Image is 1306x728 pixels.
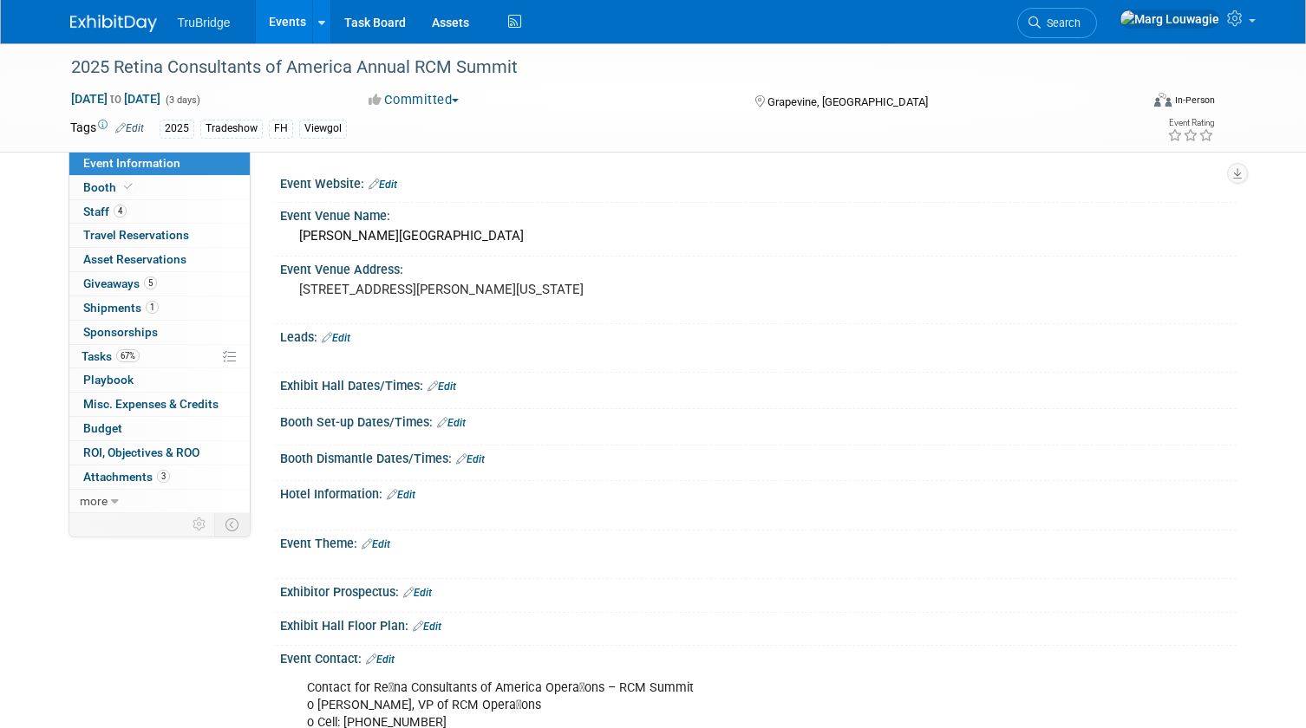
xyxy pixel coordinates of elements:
[428,380,456,393] a: Edit
[124,182,133,192] i: Booth reservation complete
[69,368,250,392] a: Playbook
[403,587,432,599] a: Edit
[280,646,1237,668] div: Event Contact:
[70,15,157,32] img: ExhibitDay
[144,276,157,289] span: 5
[1046,90,1215,116] div: Event Format
[362,538,390,550] a: Edit
[164,94,200,106] span: (3 days)
[280,481,1237,504] div: Hotel Information:
[83,325,158,339] span: Sponsorships
[280,257,1237,278] div: Event Venue Address:
[1120,10,1220,29] img: Marg Louwagie
[214,513,250,536] td: Toggle Event Tabs
[70,91,161,107] span: [DATE] [DATE]
[280,203,1237,224] div: Event Venue Name:
[293,223,1224,250] div: [PERSON_NAME][GEOGRAPHIC_DATA]
[70,119,144,139] td: Tags
[280,579,1237,601] div: Exhibitor Prospectus:
[114,205,127,218] span: 4
[108,92,124,106] span: to
[69,345,250,368] a: Tasks67%
[69,272,250,296] a: Giveaways5
[160,120,194,138] div: 2025
[80,494,108,508] span: more
[280,613,1237,635] div: Exhibit Hall Floor Plan:
[83,373,134,387] span: Playbook
[280,530,1237,553] div: Event Theme:
[69,296,250,320] a: Shipments1
[413,621,441,633] a: Edit
[1017,8,1097,38] a: Search
[366,653,395,666] a: Edit
[322,332,350,344] a: Edit
[69,441,250,465] a: ROI, Objectives & ROO
[280,445,1237,468] div: Booth Dismantle Dates/Times:
[83,205,127,218] span: Staff
[69,200,250,224] a: Staff4
[1154,93,1172,107] img: Format-Inperson.png
[1174,94,1215,107] div: In-Person
[83,301,159,315] span: Shipments
[69,152,250,175] a: Event Information
[69,248,250,271] a: Asset Reservations
[362,91,466,109] button: Committed
[387,489,415,501] a: Edit
[280,324,1237,347] div: Leads:
[69,176,250,199] a: Booth
[369,179,397,191] a: Edit
[83,228,189,242] span: Travel Reservations
[83,156,180,170] span: Event Information
[269,120,293,138] div: FH
[185,513,215,536] td: Personalize Event Tab Strip
[456,453,485,465] a: Edit
[280,409,1237,432] div: Booth Set-up Dates/Times:
[69,465,250,489] a: Attachments3
[69,417,250,440] a: Budget
[69,490,250,513] a: more
[115,122,144,134] a: Edit
[83,421,122,435] span: Budget
[157,470,170,483] span: 3
[1167,119,1214,127] div: Event Rating
[83,445,199,459] span: ROI, Objectives & ROO
[69,321,250,344] a: Sponsorships
[178,16,231,29] span: TruBridge
[69,393,250,416] a: Misc. Expenses & Credits
[83,180,136,194] span: Booth
[200,120,263,138] div: Tradeshow
[299,120,347,138] div: Viewgol
[146,301,159,314] span: 1
[69,224,250,247] a: Travel Reservations
[437,417,466,429] a: Edit
[83,252,186,266] span: Asset Reservations
[767,95,928,108] span: Grapevine, [GEOGRAPHIC_DATA]
[280,373,1237,395] div: Exhibit Hall Dates/Times:
[280,171,1237,193] div: Event Website:
[116,349,140,362] span: 67%
[83,397,219,411] span: Misc. Expenses & Credits
[65,52,1118,83] div: 2025 Retina Consultants of America Annual RCM Summit
[82,349,140,363] span: Tasks
[83,276,157,290] span: Giveaways
[1041,16,1081,29] span: Search
[83,470,170,484] span: Attachments
[299,282,660,297] pre: [STREET_ADDRESS][PERSON_NAME][US_STATE]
